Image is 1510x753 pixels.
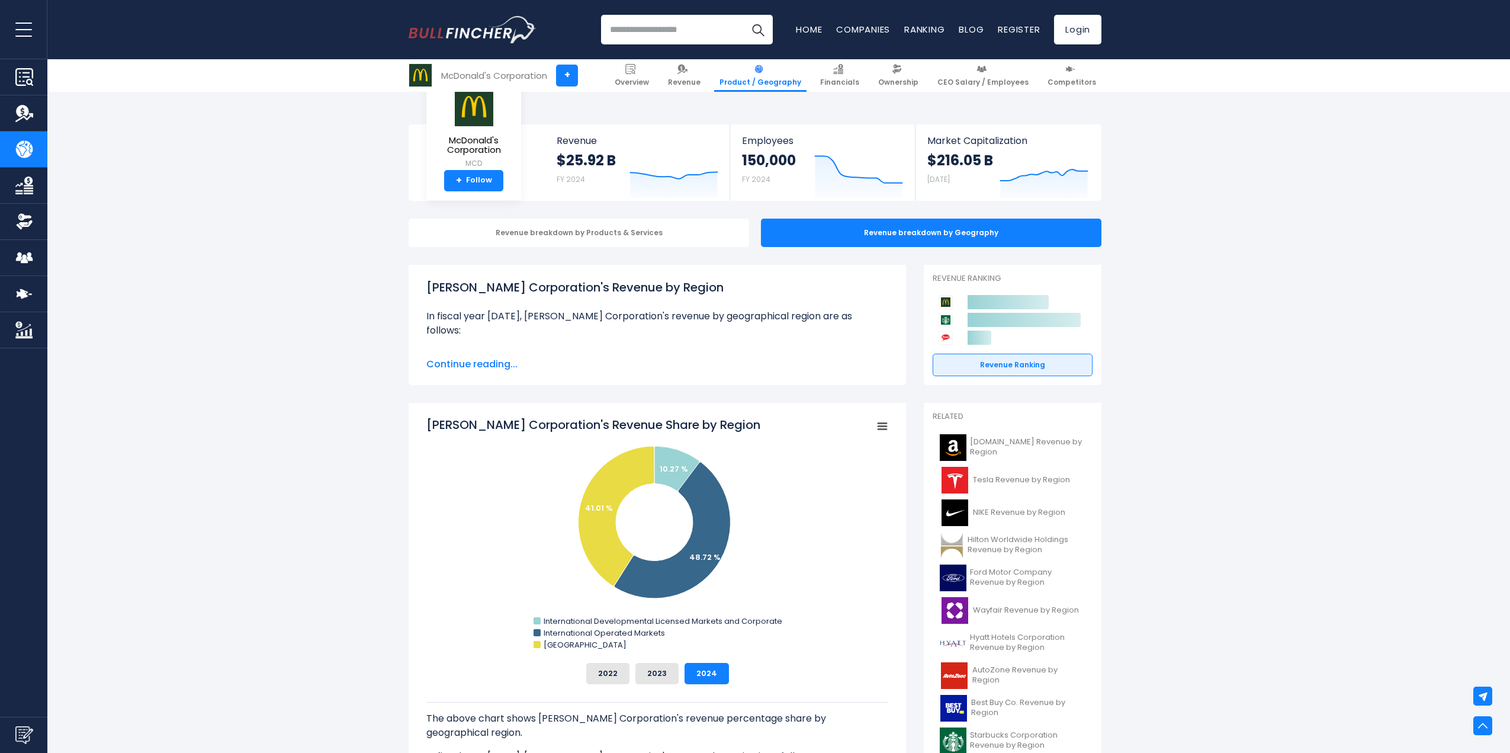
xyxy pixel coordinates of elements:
p: Related [933,412,1093,422]
span: Hyatt Hotels Corporation Revenue by Region [970,633,1085,653]
a: Revenue [663,59,706,92]
a: +Follow [444,170,503,191]
b: International Developmental Licensed Markets and Corporate: [438,347,743,361]
img: Ownership [15,213,33,230]
a: Tesla Revenue by Region [933,464,1093,496]
svg: McDonald's Corporation's Revenue Share by Region [426,416,888,653]
span: AutoZone Revenue by Region [972,665,1085,685]
text: International Developmental Licensed Markets and Corporate [544,616,782,627]
a: Financials [815,59,865,92]
img: AZO logo [940,662,969,689]
small: [DATE] [927,174,950,184]
img: NKE logo [940,499,969,526]
span: Market Capitalization [927,135,1088,146]
img: F logo [940,565,966,591]
strong: + [456,175,462,186]
a: Login [1054,15,1101,44]
a: Ford Motor Company Revenue by Region [933,562,1093,594]
span: McDonald's Corporation [436,136,512,155]
a: AutoZone Revenue by Region [933,659,1093,692]
button: 2022 [586,663,629,684]
img: AMZN logo [940,434,966,461]
span: Continue reading... [426,357,888,371]
strong: $25.92 B [557,151,616,169]
a: Revenue $25.92 B FY 2024 [545,124,730,201]
a: Product / Geography [714,59,807,92]
button: 2024 [685,663,729,684]
img: W logo [940,597,969,624]
img: HLT logo [940,532,964,559]
small: FY 2024 [742,174,770,184]
a: Market Capitalization $216.05 B [DATE] [915,124,1100,201]
span: Ford Motor Company Revenue by Region [970,568,1085,588]
span: Competitors [1048,78,1096,87]
img: BBY logo [940,695,968,722]
button: Search [743,15,773,44]
text: 48.72 % [689,552,721,563]
small: MCD [436,158,512,169]
span: NIKE Revenue by Region [973,508,1065,518]
span: Best Buy Co. Revenue by Region [971,698,1085,718]
img: H logo [940,630,966,656]
p: The above chart shows [PERSON_NAME] Corporation's revenue percentage share by geographical region. [426,712,888,740]
li: $2.66 B [426,347,888,361]
img: MCD logo [453,87,494,127]
a: Employees 150,000 FY 2024 [730,124,914,201]
text: 10.27 % [660,463,688,475]
button: 2023 [635,663,679,684]
img: TSLA logo [940,467,969,494]
p: Revenue Ranking [933,274,1093,284]
span: Financials [820,78,859,87]
tspan: [PERSON_NAME] Corporation's Revenue Share by Region [426,416,760,433]
span: Wayfair Revenue by Region [973,605,1079,616]
img: MCD logo [409,64,432,86]
span: Revenue [557,135,718,146]
span: Employees [742,135,902,146]
span: Tesla Revenue by Region [973,475,1070,485]
a: Ranking [904,23,944,36]
a: Revenue Ranking [933,354,1093,376]
img: Yum! Brands competitors logo [939,331,953,345]
small: FY 2024 [557,174,585,184]
span: Hilton Worldwide Holdings Revenue by Region [968,535,1085,555]
a: Competitors [1042,59,1101,92]
span: Overview [615,78,649,87]
a: Blog [959,23,984,36]
span: Ownership [878,78,918,87]
div: McDonald's Corporation [441,69,547,82]
div: Revenue breakdown by Geography [761,219,1101,247]
span: [DOMAIN_NAME] Revenue by Region [970,437,1085,457]
a: Hyatt Hotels Corporation Revenue by Region [933,627,1093,659]
img: McDonald's Corporation competitors logo [939,295,953,309]
a: Home [796,23,822,36]
span: Starbucks Corporation Revenue by Region [970,730,1085,751]
span: CEO Salary / Employees [937,78,1029,87]
a: Wayfair Revenue by Region [933,594,1093,627]
div: Revenue breakdown by Products & Services [409,219,749,247]
span: Revenue [668,78,701,87]
img: Bullfincher logo [409,16,536,43]
a: Hilton Worldwide Holdings Revenue by Region [933,529,1093,562]
img: Starbucks Corporation competitors logo [939,313,953,327]
text: International Operated Markets [544,627,665,639]
h1: [PERSON_NAME] Corporation's Revenue by Region [426,278,888,296]
p: In fiscal year [DATE], [PERSON_NAME] Corporation's revenue by geographical region are as follows: [426,309,888,338]
text: 41.01 % [585,502,613,514]
a: + [556,65,578,86]
a: McDonald's Corporation MCD [435,86,512,170]
a: [DOMAIN_NAME] Revenue by Region [933,431,1093,464]
a: Companies [836,23,890,36]
a: NIKE Revenue by Region [933,496,1093,529]
a: Best Buy Co. Revenue by Region [933,692,1093,725]
text: [GEOGRAPHIC_DATA] [544,639,627,651]
a: Go to homepage [409,16,536,43]
a: CEO Salary / Employees [932,59,1034,92]
a: Overview [609,59,654,92]
span: Product / Geography [719,78,801,87]
a: Ownership [873,59,924,92]
strong: $216.05 B [927,151,993,169]
strong: 150,000 [742,151,796,169]
a: Register [998,23,1040,36]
